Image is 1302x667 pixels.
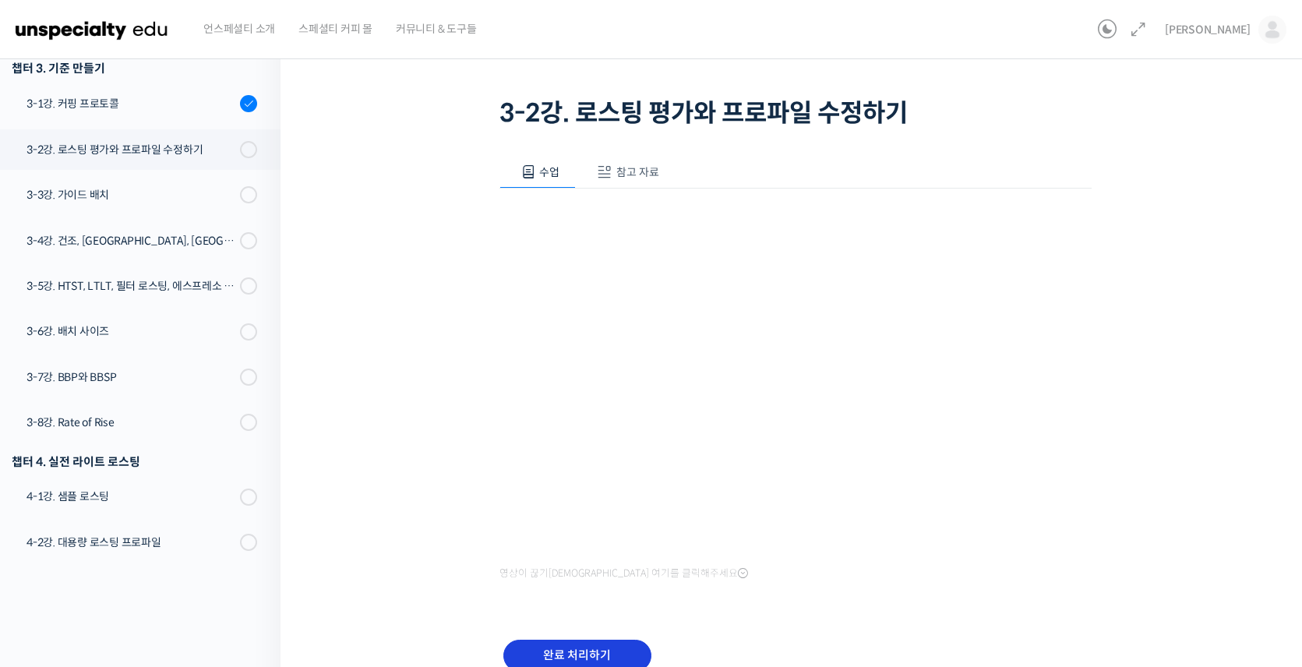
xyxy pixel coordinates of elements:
div: 챕터 4. 실전 라이트 로스팅 [12,451,257,472]
span: 영상이 끊기[DEMOGRAPHIC_DATA] 여기를 클릭해주세요 [499,567,748,580]
span: 대화 [143,518,161,531]
div: 4-1강. 샘플 로스팅 [26,488,235,505]
span: 수업 [539,165,559,179]
div: 4-2강. 대용량 로스팅 프로파일 [26,534,235,551]
div: 3-4강. 건조, [GEOGRAPHIC_DATA], [GEOGRAPHIC_DATA] 구간의 화력 분배 [26,232,235,249]
h1: 3-2강. 로스팅 평가와 프로파일 수정하기 [499,98,1092,128]
span: 참고 자료 [616,165,659,179]
span: 설정 [241,517,259,530]
div: 3-7강. BBP와 BBSP [26,369,235,386]
span: 홈 [49,517,58,530]
a: 설정 [201,494,299,533]
span: [PERSON_NAME] [1165,23,1251,37]
a: 대화 [103,494,201,533]
div: 3-3강. 가이드 배치 [26,186,235,203]
div: 3-1강. 커핑 프로토콜 [26,95,235,112]
div: 3-8강. Rate of Rise [26,414,235,431]
div: 3-2강. 로스팅 평가와 프로파일 수정하기 [26,141,235,158]
div: 3-6강. 배치 사이즈 [26,323,235,340]
div: 3-5강. HTST, LTLT, 필터 로스팅, 에스프레소 로스팅 [26,277,235,295]
a: 홈 [5,494,103,533]
div: 챕터 3. 기준 만들기 [12,58,257,79]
